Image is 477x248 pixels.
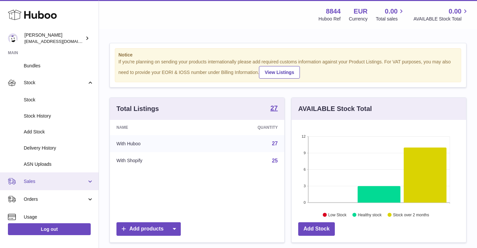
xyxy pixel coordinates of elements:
a: View Listings [259,66,300,79]
span: ASN Uploads [24,161,94,167]
a: Log out [8,223,91,235]
span: 0.00 [449,7,461,16]
a: Add products [116,222,181,236]
a: Add Stock [298,222,335,236]
span: Delivery History [24,145,94,151]
img: Ruytersb@gmail.com [8,33,18,43]
div: [PERSON_NAME] [24,32,84,45]
span: Bundles [24,63,94,69]
strong: Notice [118,52,458,58]
text: 0 [303,200,305,204]
div: Currency [349,16,368,22]
text: Low Stock [328,212,347,217]
h3: AVAILABLE Stock Total [298,104,372,113]
div: Huboo Ref [319,16,341,22]
div: If you're planning on sending your products internationally please add required customs informati... [118,59,458,79]
a: 0.00 AVAILABLE Stock Total [413,7,469,22]
span: Stock [24,80,87,86]
span: Usage [24,214,94,220]
span: Orders [24,196,87,202]
text: Stock over 2 months [393,212,429,217]
span: AVAILABLE Stock Total [413,16,469,22]
a: 27 [272,141,278,146]
td: With Shopify [110,152,204,169]
th: Name [110,120,204,135]
span: Stock [24,97,94,103]
span: Sales [24,178,87,185]
span: Total sales [376,16,405,22]
text: 9 [303,151,305,155]
a: 0.00 Total sales [376,7,405,22]
text: 3 [303,184,305,188]
span: Add Stock [24,129,94,135]
h3: Total Listings [116,104,159,113]
span: [EMAIL_ADDRESS][DOMAIN_NAME] [24,39,97,44]
a: 25 [272,158,278,163]
span: 0.00 [385,7,398,16]
strong: 8844 [326,7,341,16]
span: Stock History [24,113,94,119]
text: 12 [302,134,305,138]
text: Healthy stock [358,212,382,217]
a: 27 [270,105,278,113]
strong: 27 [270,105,278,111]
th: Quantity [204,120,284,135]
strong: EUR [354,7,367,16]
text: 6 [303,167,305,171]
td: With Huboo [110,135,204,152]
